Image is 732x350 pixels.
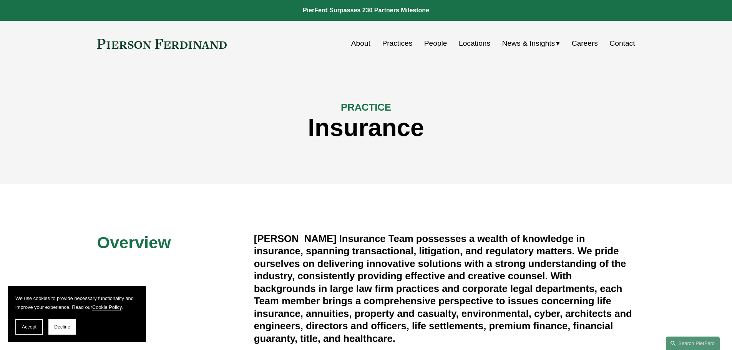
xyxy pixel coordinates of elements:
[382,36,412,51] a: Practices
[15,294,138,312] p: We use cookies to provide necessary functionality and improve your experience. Read our .
[424,36,447,51] a: People
[15,319,43,335] button: Accept
[502,37,555,50] span: News & Insights
[97,233,171,252] span: Overview
[341,102,391,113] span: PRACTICE
[92,304,122,310] a: Cookie Policy
[8,286,146,342] section: Cookie banner
[666,337,720,350] a: Search this site
[97,114,635,142] h1: Insurance
[351,36,370,51] a: About
[572,36,598,51] a: Careers
[48,319,76,335] button: Decline
[54,324,70,330] span: Decline
[459,36,490,51] a: Locations
[609,36,635,51] a: Contact
[22,324,37,330] span: Accept
[254,232,635,345] h4: [PERSON_NAME] Insurance Team possesses a wealth of knowledge in insurance, spanning transactional...
[502,36,560,51] a: folder dropdown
